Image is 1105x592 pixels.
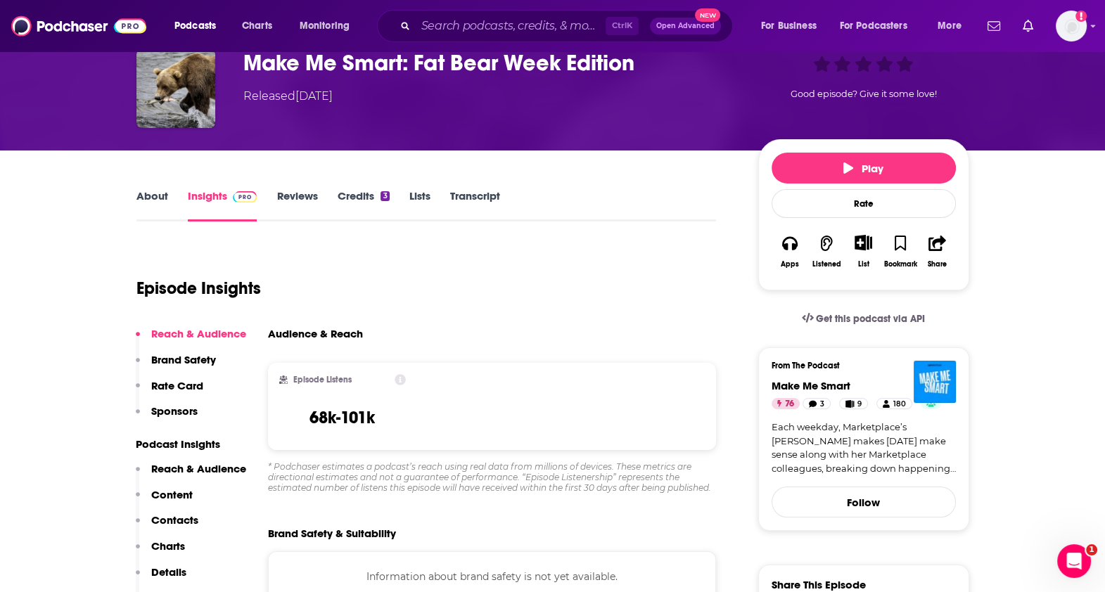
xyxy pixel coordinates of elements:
div: Show More ButtonList [845,226,881,277]
p: Podcast Insights [136,437,246,451]
span: Open Advanced [656,22,715,30]
a: Reviews [276,189,317,221]
p: Reach & Audience [151,462,246,475]
p: Brand Safety [151,353,216,366]
span: For Business [761,16,817,36]
button: open menu [751,15,834,37]
img: Make Me Smart [914,361,956,403]
div: Search podcasts, credits, & more... [390,10,746,42]
p: Content [151,488,193,501]
button: open menu [165,15,234,37]
input: Search podcasts, credits, & more... [416,15,606,37]
a: 76 [772,398,800,409]
button: Sponsors [136,404,198,430]
span: New [695,8,720,22]
button: Reach & Audience [136,462,246,488]
a: Make Me Smart [772,379,850,392]
button: Apps [772,226,808,277]
div: Listened [812,260,841,269]
p: Rate Card [151,379,203,392]
a: Transcript [450,189,500,221]
button: Follow [772,487,956,517]
a: Show notifications dropdown [982,14,1006,38]
span: Monitoring [300,16,350,36]
button: Play [772,153,956,184]
a: Get this podcast via API [791,302,937,336]
button: open menu [290,15,368,37]
button: Open AdvancedNew [650,18,721,34]
p: Sponsors [151,404,198,418]
h3: Share This Episode [772,578,866,591]
button: Details [136,565,186,591]
h3: From The Podcast [772,361,945,371]
button: Rate Card [136,379,203,405]
a: Lists [409,189,430,221]
div: Share [928,260,947,269]
span: For Podcasters [840,16,907,36]
button: Brand Safety [136,353,216,379]
p: Reach & Audience [151,327,246,340]
button: Content [136,488,193,514]
a: 3 [803,398,831,409]
div: Rate [772,189,956,218]
h3: Make Me Smart: Fat Bear Week Edition [243,49,736,77]
button: open menu [831,15,928,37]
img: Make Me Smart: Fat Bear Week Edition [136,49,215,128]
span: More [938,16,962,36]
button: open menu [928,15,979,37]
div: Apps [781,260,799,269]
img: Podchaser - Follow, Share and Rate Podcasts [11,13,146,39]
a: Each weekday, Marketplace’s [PERSON_NAME] makes [DATE] make sense along with her Marketplace coll... [772,420,956,475]
h2: Brand Safety & Suitability [268,527,396,540]
p: Charts [151,539,185,553]
a: About [136,189,168,221]
a: Show notifications dropdown [1017,14,1039,38]
div: List [858,259,869,269]
p: Contacts [151,513,198,527]
button: Show profile menu [1056,11,1087,41]
button: Show More Button [849,235,878,250]
a: Charts [233,15,281,37]
div: * Podchaser estimates a podcast’s reach using real data from millions of devices. These metrics a... [268,461,717,493]
h1: Episode Insights [136,278,261,299]
a: Credits3 [337,189,389,221]
h3: Audience & Reach [268,327,363,340]
span: 180 [893,397,906,411]
a: InsightsPodchaser Pro [188,189,257,221]
span: Ctrl K [606,17,639,35]
button: Charts [136,539,185,565]
span: 9 [857,397,862,411]
svg: Add a profile image [1075,11,1087,22]
img: Podchaser Pro [233,191,257,202]
p: Details [151,565,186,579]
span: 1 [1086,544,1097,555]
span: Good episode? Give it some love! [791,89,937,99]
span: Logged in as meg_reilly_edl [1056,11,1087,41]
h3: 68k-101k [309,407,375,428]
span: 3 [820,397,824,411]
button: Contacts [136,513,198,539]
div: Released [DATE] [243,88,333,105]
span: 76 [785,397,794,411]
span: Play [843,162,883,175]
button: Bookmark [882,226,919,277]
span: Charts [242,16,272,36]
div: Bookmark [883,260,916,269]
button: Listened [808,226,845,277]
span: Get this podcast via API [816,313,925,325]
button: Share [919,226,955,277]
span: Podcasts [174,16,216,36]
h2: Episode Listens [293,375,352,385]
iframe: Intercom live chat [1057,544,1091,578]
a: 180 [876,398,912,409]
div: 3 [381,191,389,201]
img: User Profile [1056,11,1087,41]
button: Reach & Audience [136,327,246,353]
a: 9 [839,398,868,409]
